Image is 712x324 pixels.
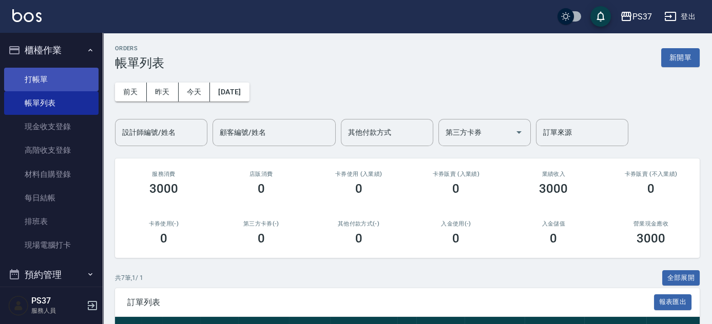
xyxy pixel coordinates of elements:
[452,231,459,246] h3: 0
[517,171,590,177] h2: 業績收入
[654,297,692,307] a: 報表匯出
[4,138,99,162] a: 高階收支登錄
[550,231,557,246] h3: 0
[258,181,265,196] h3: 0
[8,295,29,316] img: Person
[4,37,99,64] button: 櫃檯作業
[660,7,700,26] button: 登出
[322,171,395,177] h2: 卡券使用 (入業績)
[127,297,654,308] span: 訂單列表
[127,220,200,227] h2: 卡券使用(-)
[355,181,362,196] h3: 0
[517,220,590,227] h2: 入金儲值
[452,181,459,196] h3: 0
[4,91,99,115] a: 帳單列表
[258,231,265,246] h3: 0
[539,181,568,196] h3: 3000
[661,48,700,67] button: 新開單
[4,261,99,288] button: 預約管理
[115,83,147,102] button: 前天
[147,83,179,102] button: 昨天
[31,306,84,315] p: 服務人員
[616,6,656,27] button: PS37
[160,231,167,246] h3: 0
[419,220,492,227] h2: 入金使用(-)
[4,115,99,138] a: 現金收支登錄
[115,45,164,52] h2: ORDERS
[614,171,687,177] h2: 卡券販賣 (不入業績)
[12,9,42,22] img: Logo
[4,186,99,210] a: 每日結帳
[4,68,99,91] a: 打帳單
[637,231,665,246] h3: 3000
[654,294,692,310] button: 報表匯出
[210,83,249,102] button: [DATE]
[4,233,99,257] a: 現場電腦打卡
[662,270,700,286] button: 全部展開
[632,10,652,23] div: PS37
[225,171,298,177] h2: 店販消費
[115,56,164,70] h3: 帳單列表
[322,220,395,227] h2: 其他付款方式(-)
[511,124,527,140] button: Open
[4,163,99,186] a: 材料自購登錄
[179,83,210,102] button: 今天
[4,210,99,233] a: 排班表
[647,181,655,196] h3: 0
[614,220,687,227] h2: 營業現金應收
[149,181,178,196] h3: 3000
[355,231,362,246] h3: 0
[225,220,298,227] h2: 第三方卡券(-)
[419,171,492,177] h2: 卡券販賣 (入業績)
[127,171,200,177] h3: 服務消費
[115,273,143,282] p: 共 7 筆, 1 / 1
[661,52,700,62] a: 新開單
[31,296,84,306] h5: PS37
[590,6,611,27] button: save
